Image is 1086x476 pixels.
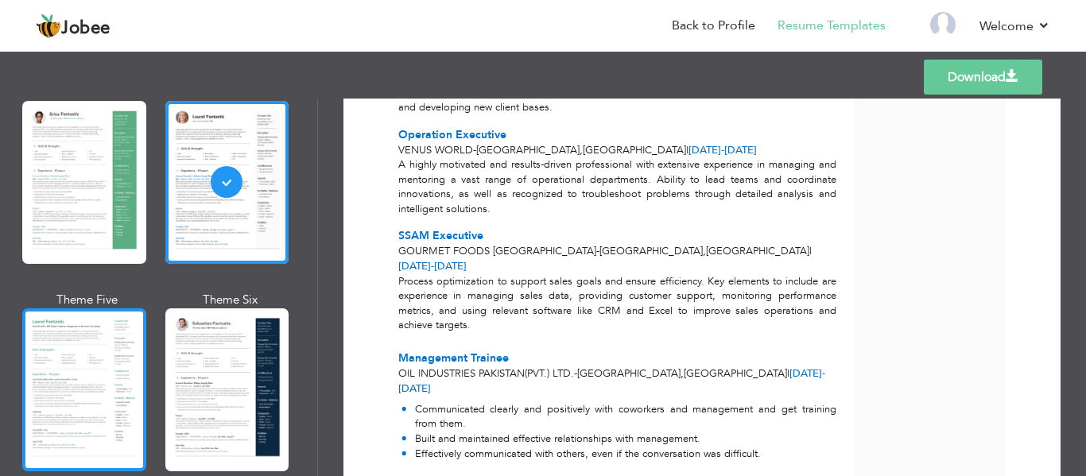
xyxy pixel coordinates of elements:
span: - [822,366,825,381]
span: [GEOGRAPHIC_DATA] [577,366,681,381]
span: [GEOGRAPHIC_DATA] [476,143,580,157]
span: Operation Executive [398,127,506,142]
span: [DATE] [688,143,724,157]
div: A highly motivated and results-driven professional with extensive experience in managing and ment... [390,157,845,216]
span: [DATE] [398,366,825,396]
div: Theme Five [25,292,149,308]
span: - [431,259,434,273]
div: Process optimization to support sales goals and ensure efficiency. Key elements to include are ex... [390,274,845,339]
span: Oil Industries Pakistan(Pvt.) Ltd. [398,366,574,381]
span: [DATE] [789,366,825,381]
span: Venus World [398,143,473,157]
span: [GEOGRAPHIC_DATA] [583,143,686,157]
span: SSAM Executive [398,228,483,243]
li: Communicated clearly and positively with coworkers and management and get training from them. [401,402,836,431]
span: - [721,143,724,157]
img: jobee.io [36,14,61,39]
a: Download [924,60,1042,95]
span: [GEOGRAPHIC_DATA] [599,244,703,258]
span: | [686,143,688,157]
span: [DATE] [688,143,757,157]
a: Back to Profile [672,17,755,35]
span: [GEOGRAPHIC_DATA] [706,244,809,258]
span: , [580,143,583,157]
span: [GEOGRAPHIC_DATA] [684,366,787,381]
span: - [473,143,476,157]
span: [DATE] [398,259,467,273]
span: | [809,244,812,258]
li: Effectively communicated with others, even if the conversation was difficult. [401,447,836,462]
img: Profile Img [930,12,956,37]
div: Theme Six [169,292,293,308]
span: [DATE] [398,259,434,273]
span: , [681,366,684,381]
li: Built and maintained effective relationships with management. [401,431,836,447]
span: | [787,366,789,381]
a: Welcome [979,17,1050,36]
a: Jobee [36,14,111,39]
span: , [703,244,706,258]
span: Jobee [61,20,111,37]
span: Management Trainee [398,350,509,366]
span: Gourmet Foods [GEOGRAPHIC_DATA] [398,244,596,258]
span: - [596,244,599,258]
a: Resume Templates [778,17,886,35]
span: - [574,366,577,381]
